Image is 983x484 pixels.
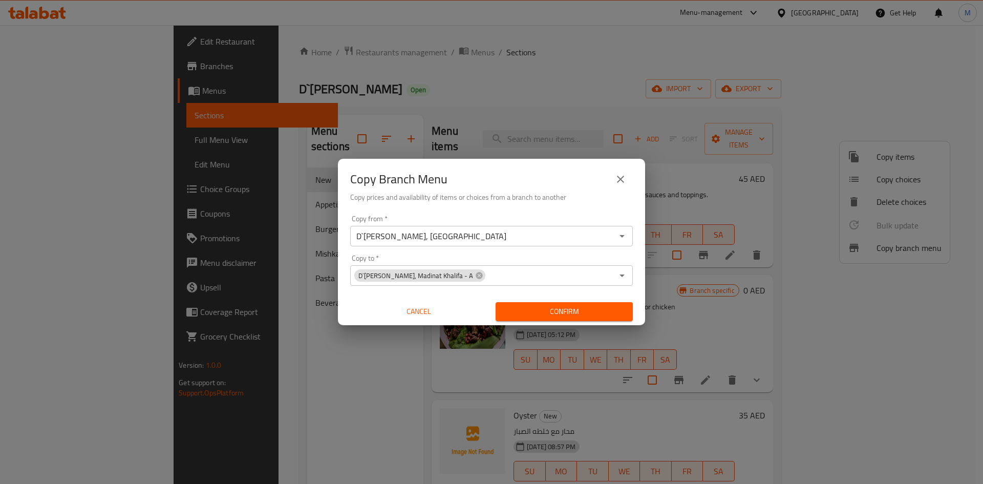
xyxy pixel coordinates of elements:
[608,167,633,192] button: close
[354,271,477,281] span: D`[PERSON_NAME], Madinat Khalifa - A
[354,269,485,282] div: D`[PERSON_NAME], Madinat Khalifa - A
[350,171,447,187] h2: Copy Branch Menu
[496,302,633,321] button: Confirm
[504,305,625,318] span: Confirm
[615,229,629,243] button: Open
[615,268,629,283] button: Open
[350,302,487,321] button: Cancel
[350,192,633,203] h6: Copy prices and availability of items or choices from a branch to another
[354,305,483,318] span: Cancel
